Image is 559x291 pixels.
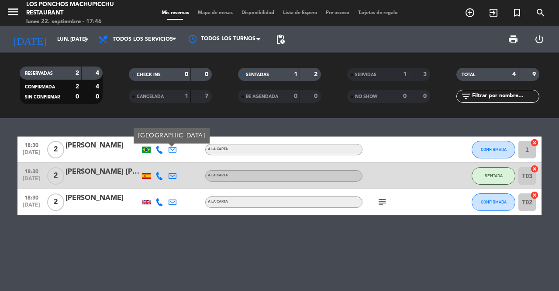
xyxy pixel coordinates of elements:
[354,11,402,15] span: Tarjetas de regalo
[526,26,552,53] div: LOG OUT
[246,95,278,99] span: RE AGENDADA
[481,200,507,204] span: CONFIRMADA
[472,141,515,158] button: CONFIRMADA
[355,73,376,77] span: SERVIDAS
[96,70,101,76] strong: 4
[208,147,228,151] span: A la carta
[26,0,133,18] div: Los Ponchos Machupicchu Restaurant
[512,7,522,18] i: turned_in_not
[471,91,539,101] input: Filtrar por nombre...
[279,11,321,15] span: Lista de Espera
[403,93,407,99] strong: 0
[461,91,471,102] i: filter_list
[275,34,286,45] span: pending_actions
[462,73,475,77] span: TOTAL
[403,71,407,77] strong: 1
[25,95,60,99] span: SIN CONFIRMAR
[208,174,228,177] span: A la carta
[314,71,319,77] strong: 2
[7,5,20,18] i: menu
[157,11,193,15] span: Mis reservas
[66,193,140,204] div: [PERSON_NAME]
[185,71,188,77] strong: 0
[21,166,42,176] span: 18:30
[423,71,428,77] strong: 3
[423,93,428,99] strong: 0
[205,93,210,99] strong: 7
[25,85,55,89] span: CONFIRMADA
[246,73,269,77] span: SENTADAS
[534,34,545,45] i: power_settings_new
[26,18,133,26] div: lunes 22. septiembre - 17:46
[47,141,64,158] span: 2
[512,71,516,77] strong: 4
[66,166,140,178] div: [PERSON_NAME] [PERSON_NAME]
[21,140,42,150] span: 18:30
[47,167,64,185] span: 2
[530,138,539,147] i: cancel
[185,93,188,99] strong: 1
[465,7,475,18] i: add_circle_outline
[294,71,297,77] strong: 1
[535,7,546,18] i: search
[377,197,387,207] i: subject
[532,71,538,77] strong: 9
[96,84,101,90] strong: 4
[208,200,228,203] span: A la carta
[237,11,279,15] span: Disponibilidad
[134,128,210,144] div: [GEOGRAPHIC_DATA]
[113,36,173,42] span: Todos los servicios
[485,173,503,178] span: SENTADA
[530,191,539,200] i: cancel
[21,202,42,212] span: [DATE]
[355,95,377,99] span: NO SHOW
[76,94,79,100] strong: 0
[25,71,53,76] span: RESERVADAS
[21,176,42,186] span: [DATE]
[137,73,161,77] span: CHECK INS
[21,192,42,202] span: 18:30
[81,34,92,45] i: arrow_drop_down
[66,140,140,151] div: [PERSON_NAME]
[530,165,539,173] i: cancel
[137,95,164,99] span: CANCELADA
[488,7,499,18] i: exit_to_app
[76,70,79,76] strong: 2
[294,93,297,99] strong: 0
[321,11,354,15] span: Pre-acceso
[47,193,64,211] span: 2
[472,167,515,185] button: SENTADA
[205,71,210,77] strong: 0
[472,193,515,211] button: CONFIRMADA
[76,84,79,90] strong: 2
[508,34,518,45] span: print
[21,150,42,160] span: [DATE]
[7,5,20,21] button: menu
[96,94,101,100] strong: 0
[7,30,53,49] i: [DATE]
[481,147,507,152] span: CONFIRMADA
[314,93,319,99] strong: 0
[193,11,237,15] span: Mapa de mesas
